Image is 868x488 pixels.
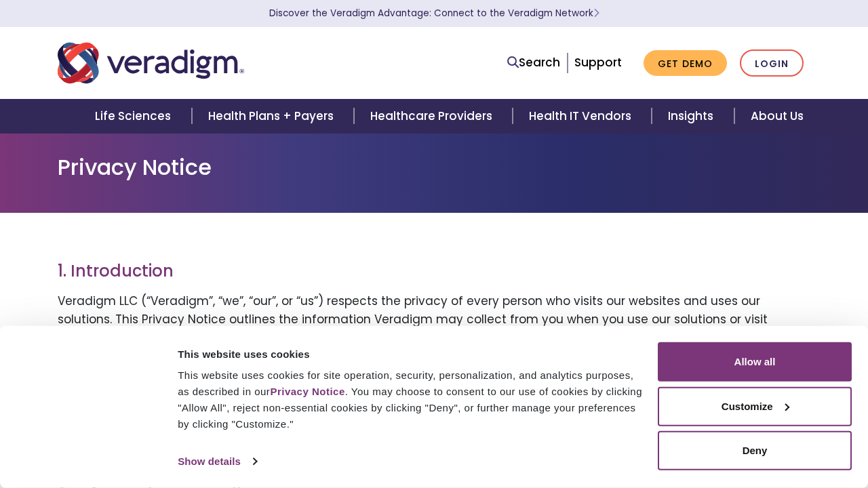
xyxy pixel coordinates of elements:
[507,54,560,72] a: Search
[658,342,852,382] button: Allow all
[354,99,513,134] a: Healthcare Providers
[734,99,820,134] a: About Us
[270,386,344,397] a: Privacy Notice
[593,7,599,20] span: Learn More
[58,262,810,281] h3: 1. Introduction
[192,99,354,134] a: Health Plans + Payers
[269,7,599,20] a: Discover the Veradigm Advantage: Connect to the Veradigm NetworkLearn More
[652,99,734,134] a: Insights
[79,99,191,134] a: Life Sciences
[58,292,810,384] p: Veradigm LLC (“Veradigm”, “we”, “our”, or “us”) respects the privacy of every person who visits o...
[574,54,622,70] a: Support
[58,155,810,180] h1: Privacy Notice
[740,49,804,77] a: Login
[513,99,652,134] a: Health IT Vendors
[178,346,642,362] div: This website uses cookies
[178,367,642,432] div: This website uses cookies for site operation, security, personalization, and analytics purposes, ...
[658,431,852,470] button: Deny
[58,41,244,85] img: Veradigm logo
[644,50,727,77] a: Get Demo
[658,386,852,426] button: Customize
[178,451,256,472] a: Show details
